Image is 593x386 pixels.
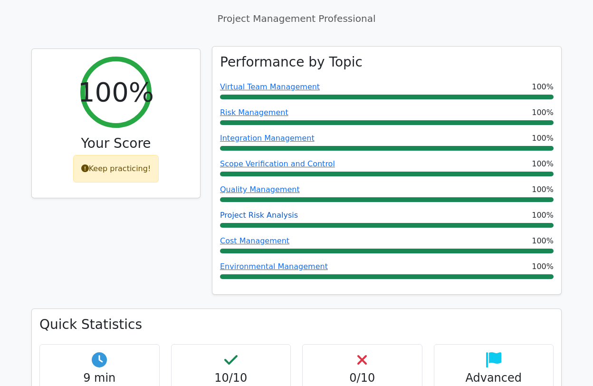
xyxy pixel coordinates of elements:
span: 100% [532,210,554,221]
span: 100% [532,107,554,118]
div: Keep practicing! [73,155,159,183]
a: Integration Management [220,134,315,143]
p: Project Management Professional [31,11,562,26]
h4: 10/10 [179,371,283,385]
a: Virtual Team Management [220,82,320,91]
span: 100% [532,81,554,93]
a: Project Risk Analysis [220,211,298,220]
h3: Your Score [39,135,192,152]
h4: Advanced [442,371,546,385]
h4: 0/10 [310,371,414,385]
span: 100% [532,235,554,247]
h2: 100% [78,76,154,108]
a: Scope Verification and Control [220,159,335,168]
a: Cost Management [220,236,289,245]
h4: 9 min [48,371,152,385]
a: Environmental Management [220,262,328,271]
span: 100% [532,261,554,272]
h3: Quick Statistics [39,317,554,333]
a: Quality Management [220,185,300,194]
a: Risk Management [220,108,288,117]
h3: Performance by Topic [220,54,363,70]
span: 100% [532,184,554,195]
span: 100% [532,158,554,170]
span: 100% [532,133,554,144]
